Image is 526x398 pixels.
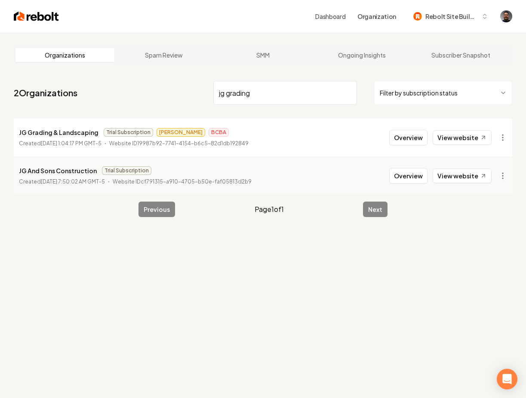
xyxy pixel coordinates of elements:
[497,369,517,389] div: Open Intercom Messenger
[19,165,97,176] p: JG And Sons Construction
[109,139,249,148] p: Website ID 19987b92-7741-4154-b6c5-82d1db192849
[315,12,345,21] a: Dashboard
[14,10,59,22] img: Rebolt Logo
[213,48,312,62] a: SMM
[41,140,102,147] time: [DATE] 1:04:17 PM GMT-5
[500,10,512,22] img: Daniel Humberto Ortega Celis
[102,166,151,175] span: Trial Subscription
[19,139,102,148] p: Created
[433,168,492,183] a: View website
[157,128,205,137] span: [PERSON_NAME]
[413,12,422,21] img: Rebolt Site Builder
[500,10,512,22] button: Open user button
[352,9,401,24] button: Organization
[104,128,153,137] span: Trial Subscription
[19,178,105,186] p: Created
[255,204,284,214] span: Page 1 of 1
[389,168,428,184] button: Overview
[313,48,412,62] a: Ongoing Insights
[114,48,213,62] a: Spam Review
[113,178,252,186] p: Website ID cf791315-a910-4705-b50e-faf05813d2b9
[412,48,511,62] a: Subscriber Snapshot
[433,130,492,145] a: View website
[15,48,114,62] a: Organizations
[41,178,105,185] time: [DATE] 7:50:02 AM GMT-5
[14,87,77,99] a: 2Organizations
[209,128,229,137] span: BCBA
[213,81,357,105] input: Search by name or ID
[425,12,478,21] span: Rebolt Site Builder
[19,127,98,138] p: JG Grading & Landscaping
[389,130,428,145] button: Overview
